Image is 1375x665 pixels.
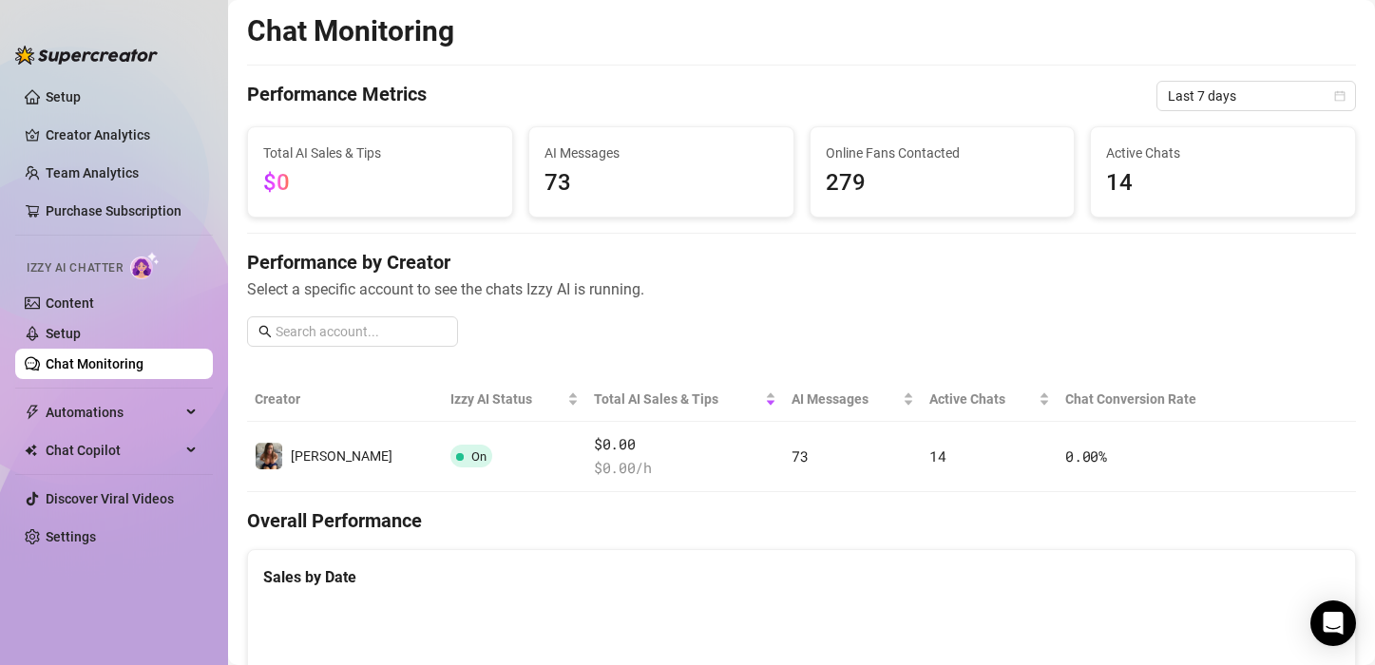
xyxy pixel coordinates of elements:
[247,507,1356,534] h4: Overall Performance
[1058,377,1245,422] th: Chat Conversion Rate
[1334,90,1346,102] span: calendar
[247,249,1356,275] h4: Performance by Creator
[471,449,487,464] span: On
[1065,446,1107,465] span: 0.00 %
[46,529,96,544] a: Settings
[263,142,497,163] span: Total AI Sales & Tips
[130,252,160,279] img: AI Chatter
[826,165,1060,201] span: 279
[792,389,899,409] span: AI Messages
[15,46,158,65] img: logo-BBDzfeDw.svg
[46,196,198,226] a: Purchase Subscription
[929,446,945,465] span: 14
[46,435,181,465] span: Chat Copilot
[594,457,777,480] span: $ 0.00 /h
[263,169,290,196] span: $0
[784,377,922,422] th: AI Messages
[929,389,1035,409] span: Active Chats
[1310,600,1356,646] div: Open Intercom Messenger
[586,377,785,422] th: Total AI Sales & Tips
[1168,82,1345,110] span: Last 7 days
[46,397,181,427] span: Automations
[544,165,778,201] span: 73
[1106,142,1340,163] span: Active Chats
[922,377,1058,422] th: Active Chats
[46,326,81,341] a: Setup
[792,446,808,465] span: 73
[1106,165,1340,201] span: 14
[594,389,762,409] span: Total AI Sales & Tips
[544,142,778,163] span: AI Messages
[46,295,94,311] a: Content
[450,389,563,409] span: Izzy AI Status
[263,565,1340,589] div: Sales by Date
[25,405,40,420] span: thunderbolt
[25,444,37,457] img: Chat Copilot
[46,165,139,180] a: Team Analytics
[276,321,447,342] input: Search account...
[291,448,392,464] span: [PERSON_NAME]
[258,325,272,338] span: search
[46,120,198,150] a: Creator Analytics
[594,433,777,456] span: $0.00
[46,89,81,104] a: Setup
[247,377,443,422] th: Creator
[247,277,1356,301] span: Select a specific account to see the chats Izzy AI is running.
[443,377,586,422] th: Izzy AI Status
[247,81,427,111] h4: Performance Metrics
[256,443,282,469] img: Andy
[247,13,454,49] h2: Chat Monitoring
[46,356,143,371] a: Chat Monitoring
[46,491,174,506] a: Discover Viral Videos
[826,142,1060,163] span: Online Fans Contacted
[27,259,123,277] span: Izzy AI Chatter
